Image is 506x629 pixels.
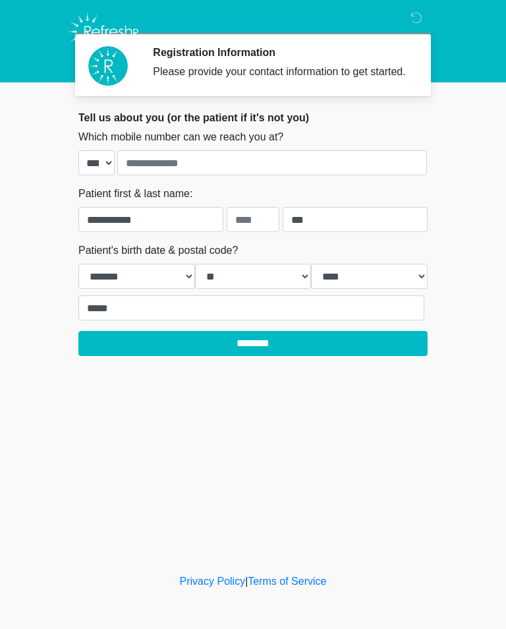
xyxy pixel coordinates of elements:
div: Please provide your contact information to get started. [153,64,408,80]
label: Patient's birth date & postal code? [78,243,238,258]
a: Privacy Policy [180,576,246,587]
img: Agent Avatar [88,46,128,86]
h2: Tell us about you (or the patient if it's not you) [78,111,428,124]
label: Which mobile number can we reach you at? [78,129,283,145]
a: Terms of Service [248,576,326,587]
img: Refresh RX Logo [65,10,145,53]
label: Patient first & last name: [78,186,192,202]
a: | [245,576,248,587]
